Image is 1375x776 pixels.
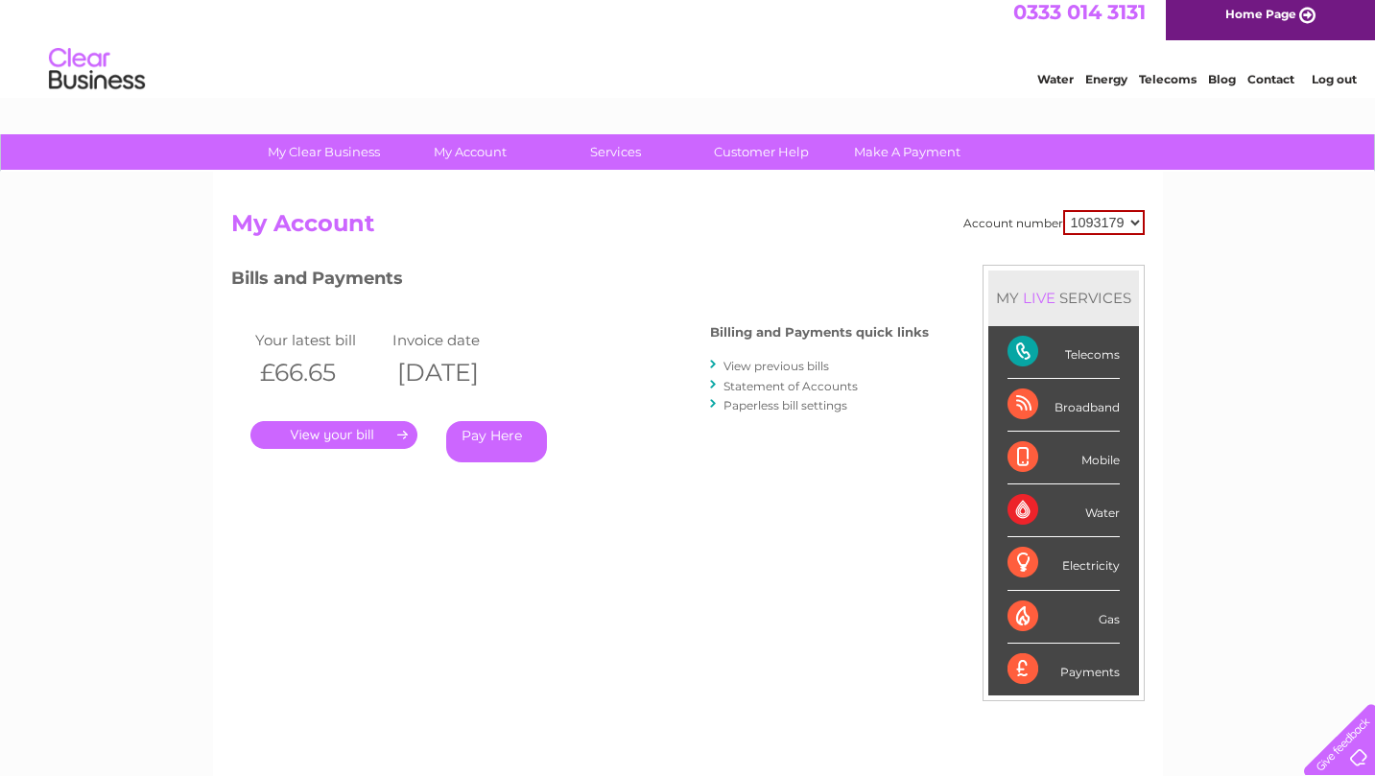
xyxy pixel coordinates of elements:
[723,398,847,412] a: Paperless bill settings
[1008,537,1120,590] div: Electricity
[250,353,389,392] th: £66.65
[388,327,526,353] td: Invoice date
[1008,591,1120,644] div: Gas
[391,134,549,170] a: My Account
[1037,82,1074,96] a: Water
[1247,82,1294,96] a: Contact
[388,353,526,392] th: [DATE]
[1085,82,1127,96] a: Energy
[963,210,1145,235] div: Account number
[1208,82,1236,96] a: Blog
[828,134,986,170] a: Make A Payment
[1008,484,1120,537] div: Water
[1019,289,1059,307] div: LIVE
[1008,644,1120,695] div: Payments
[1312,82,1357,96] a: Log out
[1139,82,1197,96] a: Telecoms
[682,134,841,170] a: Customer Help
[1008,379,1120,432] div: Broadband
[48,50,146,108] img: logo.png
[723,379,858,393] a: Statement of Accounts
[536,134,695,170] a: Services
[988,270,1139,325] div: MY SERVICES
[231,265,929,298] h3: Bills and Payments
[710,325,929,340] h4: Billing and Payments quick links
[250,421,417,449] a: .
[245,134,403,170] a: My Clear Business
[1008,326,1120,379] div: Telecoms
[231,210,1145,247] h2: My Account
[446,421,547,462] a: Pay Here
[1008,432,1120,484] div: Mobile
[723,359,829,373] a: View previous bills
[235,11,1142,93] div: Clear Business is a trading name of Verastar Limited (registered in [GEOGRAPHIC_DATA] No. 3667643...
[250,327,389,353] td: Your latest bill
[1013,10,1146,34] a: 0333 014 3131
